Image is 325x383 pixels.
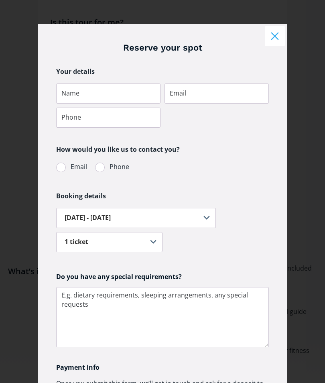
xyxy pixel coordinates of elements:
input: Name [56,84,160,104]
span: Phone [110,161,129,172]
h4: Do you have any special requirements? [56,272,269,281]
select: Number of tickets [56,232,162,252]
input: Email [165,84,269,104]
h3: Reserve your spot [56,42,269,54]
select: Departure date [56,208,216,228]
legend: Booking details [56,190,106,202]
legend: How would you like us to contact you? [56,144,180,155]
button: Close modal [265,26,285,46]
h4: Payment info [56,363,269,372]
input: Phone [56,108,160,128]
span: Email [71,161,87,172]
legend: Your details [56,66,95,77]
